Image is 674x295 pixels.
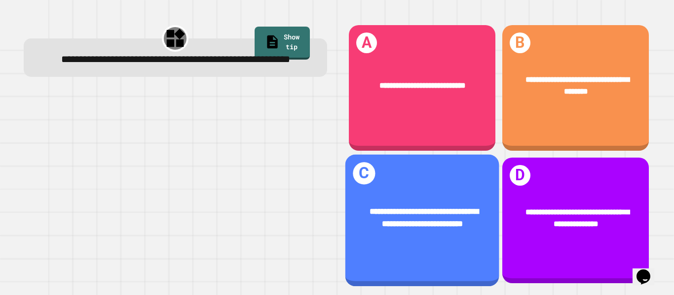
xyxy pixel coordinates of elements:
h1: A [356,33,377,54]
h1: B [510,33,531,54]
h1: C [353,162,375,184]
iframe: chat widget [633,256,664,285]
h1: D [510,165,531,186]
a: Show tip [255,27,310,60]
